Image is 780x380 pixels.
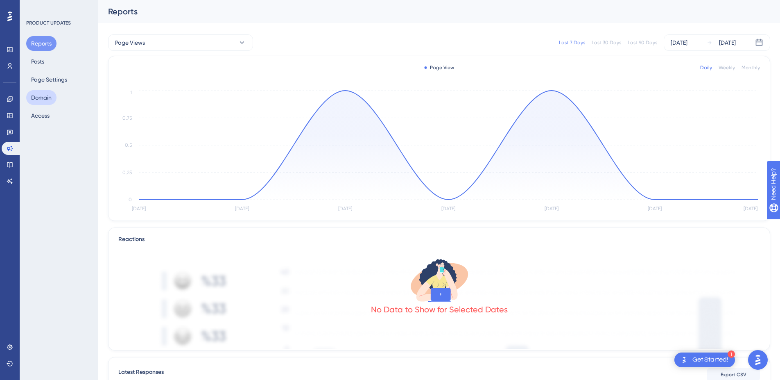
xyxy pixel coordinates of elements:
[338,206,352,212] tspan: [DATE]
[371,304,508,315] div: No Data to Show for Selected Dates
[719,64,735,71] div: Weekly
[129,197,132,203] tspan: 0
[122,170,132,175] tspan: 0.25
[108,6,750,17] div: Reports
[122,115,132,121] tspan: 0.75
[628,39,657,46] div: Last 90 Days
[130,90,132,96] tspan: 1
[692,355,728,364] div: Get Started!
[671,38,687,48] div: [DATE]
[26,20,71,26] div: PRODUCT UPDATES
[648,206,662,212] tspan: [DATE]
[125,142,132,148] tspan: 0.5
[679,355,689,365] img: launcher-image-alternative-text
[728,350,735,358] div: 1
[744,206,757,212] tspan: [DATE]
[26,90,57,105] button: Domain
[26,54,49,69] button: Posts
[26,108,54,123] button: Access
[108,34,253,51] button: Page Views
[545,206,558,212] tspan: [DATE]
[19,2,51,12] span: Need Help?
[424,64,454,71] div: Page View
[700,64,712,71] div: Daily
[115,38,145,48] span: Page Views
[721,371,746,378] span: Export CSV
[719,38,736,48] div: [DATE]
[742,64,760,71] div: Monthly
[26,36,57,51] button: Reports
[559,39,585,46] div: Last 7 Days
[132,206,146,212] tspan: [DATE]
[441,206,455,212] tspan: [DATE]
[746,348,770,372] iframe: UserGuiding AI Assistant Launcher
[235,206,249,212] tspan: [DATE]
[592,39,621,46] div: Last 30 Days
[26,72,72,87] button: Page Settings
[118,234,760,244] div: Reactions
[674,353,735,367] div: Open Get Started! checklist, remaining modules: 1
